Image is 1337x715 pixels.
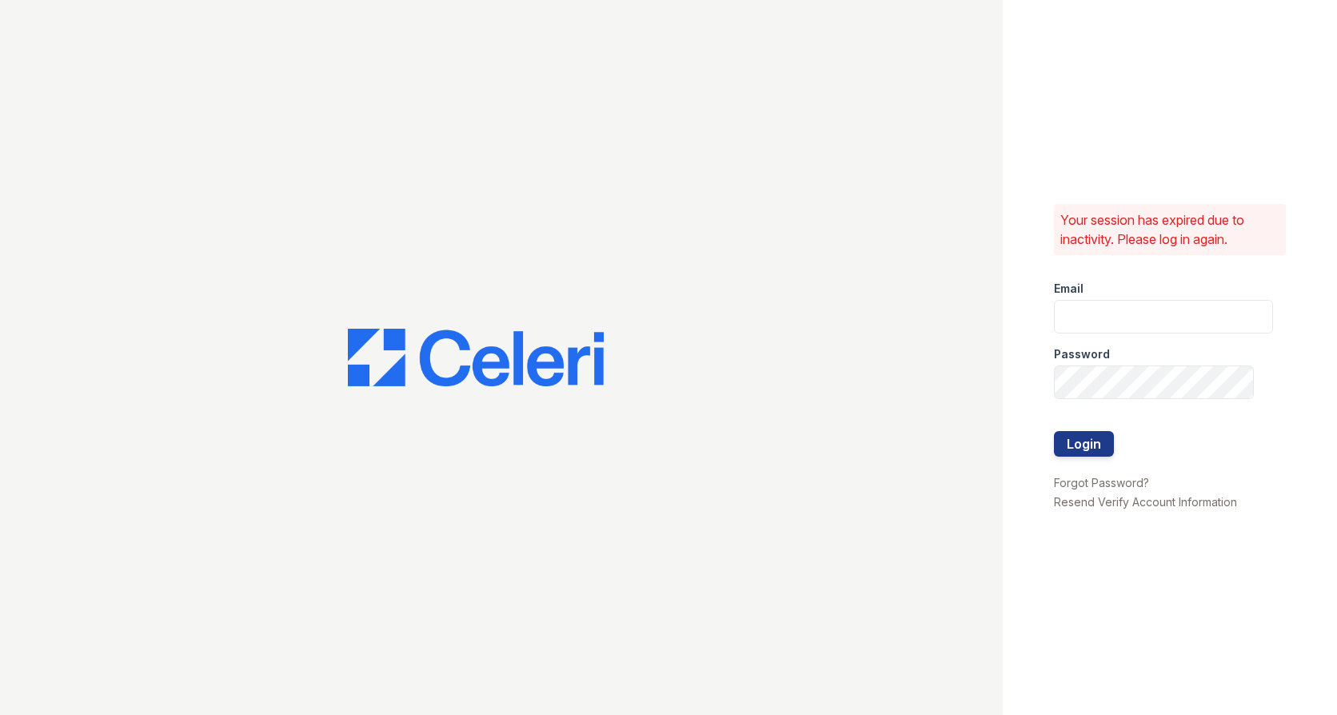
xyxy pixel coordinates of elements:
a: Resend Verify Account Information [1054,495,1237,509]
img: CE_Logo_Blue-a8612792a0a2168367f1c8372b55b34899dd931a85d93a1a3d3e32e68fde9ad4.png [348,329,604,386]
a: Forgot Password? [1054,476,1149,489]
label: Email [1054,281,1084,297]
button: Login [1054,431,1114,457]
p: Your session has expired due to inactivity. Please log in again. [1060,210,1279,249]
label: Password [1054,346,1110,362]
